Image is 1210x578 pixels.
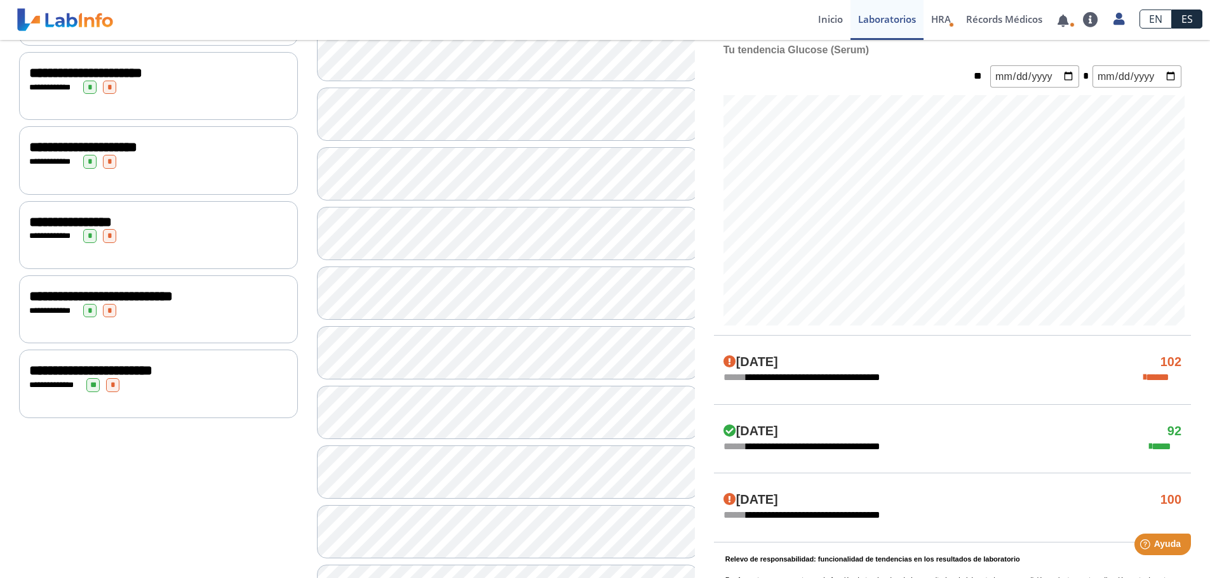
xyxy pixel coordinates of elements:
[723,424,778,439] h4: [DATE]
[1167,424,1181,439] h4: 92
[723,492,778,508] h4: [DATE]
[725,555,1020,563] b: Relevo de responsabilidad: funcionalidad de tendencias en los resultados de laboratorio
[1160,355,1181,370] h4: 102
[1160,492,1181,508] h4: 100
[723,44,869,55] b: Tu tendencia Glucose (Serum)
[723,355,778,370] h4: [DATE]
[1097,529,1196,564] iframe: Help widget launcher
[1139,10,1172,29] a: EN
[1172,10,1202,29] a: ES
[1092,65,1181,88] input: mm/dd/yyyy
[990,65,1079,88] input: mm/dd/yyyy
[931,13,951,25] span: HRA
